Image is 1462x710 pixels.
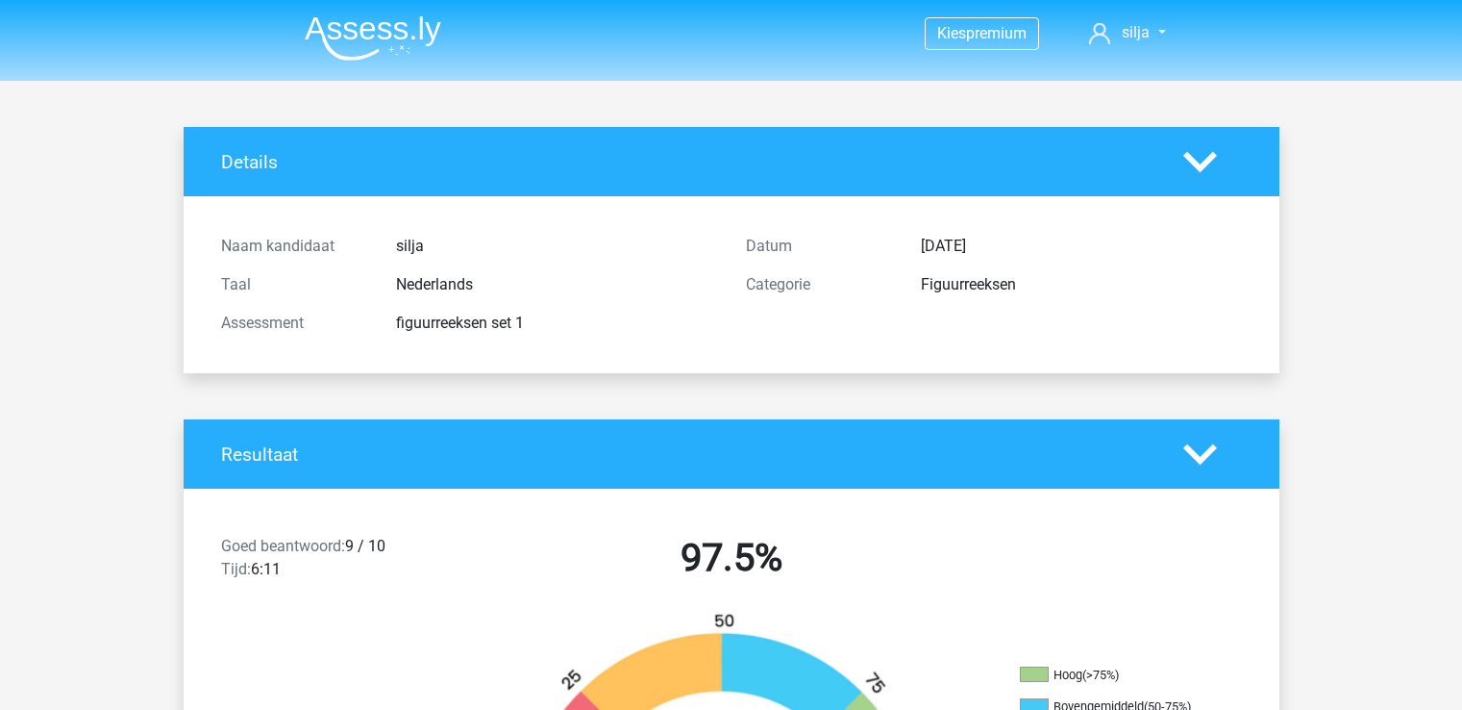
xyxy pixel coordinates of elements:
[937,24,966,42] span: Kies
[221,560,251,578] span: Tijd:
[221,444,1154,466] h4: Resultaat
[382,312,731,335] div: figuurreeksen set 1
[305,15,441,61] img: Assessly
[207,273,382,296] div: Taal
[906,235,1256,258] div: [DATE]
[382,235,731,258] div: silja
[1082,668,1119,682] div: (>75%)
[1020,667,1212,684] li: Hoog
[207,235,382,258] div: Naam kandidaat
[731,273,906,296] div: Categorie
[207,535,469,589] div: 9 / 10 6:11
[221,537,345,555] span: Goed beantwoord:
[483,535,979,581] h2: 97.5%
[221,151,1154,173] h4: Details
[1081,21,1173,44] a: silja
[966,24,1027,42] span: premium
[207,312,382,335] div: Assessment
[1122,23,1150,41] span: silja
[926,20,1038,46] a: Kiespremium
[906,273,1256,296] div: Figuurreeksen
[731,235,906,258] div: Datum
[382,273,731,296] div: Nederlands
